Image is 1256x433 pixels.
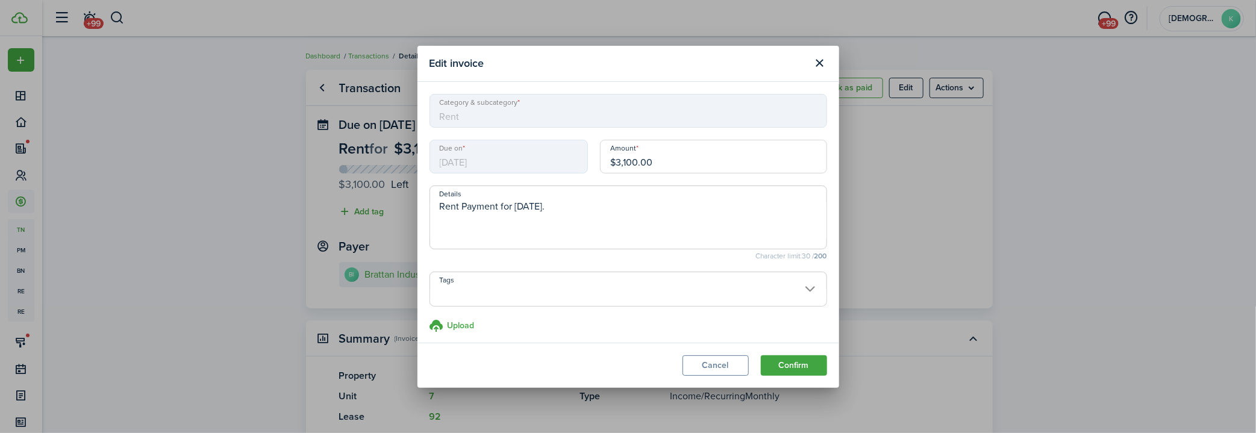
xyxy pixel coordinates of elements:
modal-title: Edit invoice [430,52,807,75]
button: Close modal [810,53,830,73]
small: Character limit: 30 / [430,252,827,260]
b: 200 [814,251,827,261]
button: Cancel [683,355,749,376]
input: 0.00 [600,140,827,173]
h3: Upload [448,319,475,332]
button: Confirm [761,355,827,376]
